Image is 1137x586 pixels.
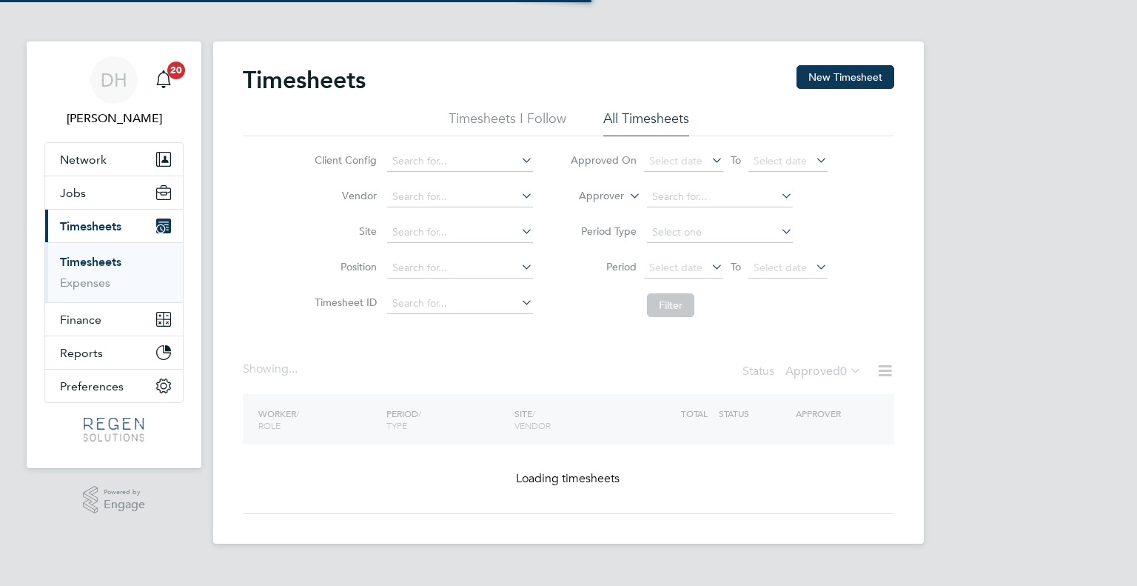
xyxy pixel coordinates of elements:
[387,187,533,207] input: Search for...
[27,41,201,468] nav: Main navigation
[45,242,183,302] div: Timesheets
[796,65,894,89] button: New Timesheet
[101,70,127,90] span: DH
[387,222,533,243] input: Search for...
[45,370,183,402] button: Preferences
[570,260,637,273] label: Period
[60,379,124,393] span: Preferences
[60,346,103,360] span: Reports
[60,313,101,327] span: Finance
[726,257,745,276] span: To
[557,189,624,204] label: Approver
[44,418,184,442] a: Go to home page
[310,260,377,273] label: Position
[104,486,145,499] span: Powered by
[289,362,298,376] span: ...
[726,150,745,170] span: To
[60,276,110,290] a: Expenses
[387,258,533,279] input: Search for...
[60,153,107,167] span: Network
[647,222,793,243] input: Select one
[570,153,637,167] label: Approved On
[647,187,793,207] input: Search for...
[149,56,178,104] a: 20
[310,153,377,167] label: Client Config
[45,176,183,209] button: Jobs
[603,110,689,136] li: All Timesheets
[310,189,377,202] label: Vendor
[83,486,146,514] a: Powered byEngage
[45,303,183,336] button: Finance
[243,65,366,95] h2: Timesheets
[387,293,533,314] input: Search for...
[60,186,86,200] span: Jobs
[310,224,377,238] label: Site
[243,362,301,377] div: Showing
[310,296,377,309] label: Timesheet ID
[167,61,185,79] span: 20
[449,110,566,136] li: Timesheets I Follow
[742,362,865,382] div: Status
[649,261,702,274] span: Select date
[647,293,694,317] button: Filter
[44,56,184,127] a: DH[PERSON_NAME]
[45,336,183,369] button: Reports
[840,364,847,379] span: 0
[45,210,183,242] button: Timesheets
[387,151,533,172] input: Search for...
[60,255,121,269] a: Timesheets
[754,154,807,167] span: Select date
[44,110,184,127] span: Darren Hartman
[754,261,807,274] span: Select date
[60,219,121,233] span: Timesheets
[104,499,145,511] span: Engage
[649,154,702,167] span: Select date
[570,224,637,238] label: Period Type
[785,364,862,379] label: Approved
[84,418,144,442] img: regensolutions-logo-retina.png
[45,143,183,176] button: Network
